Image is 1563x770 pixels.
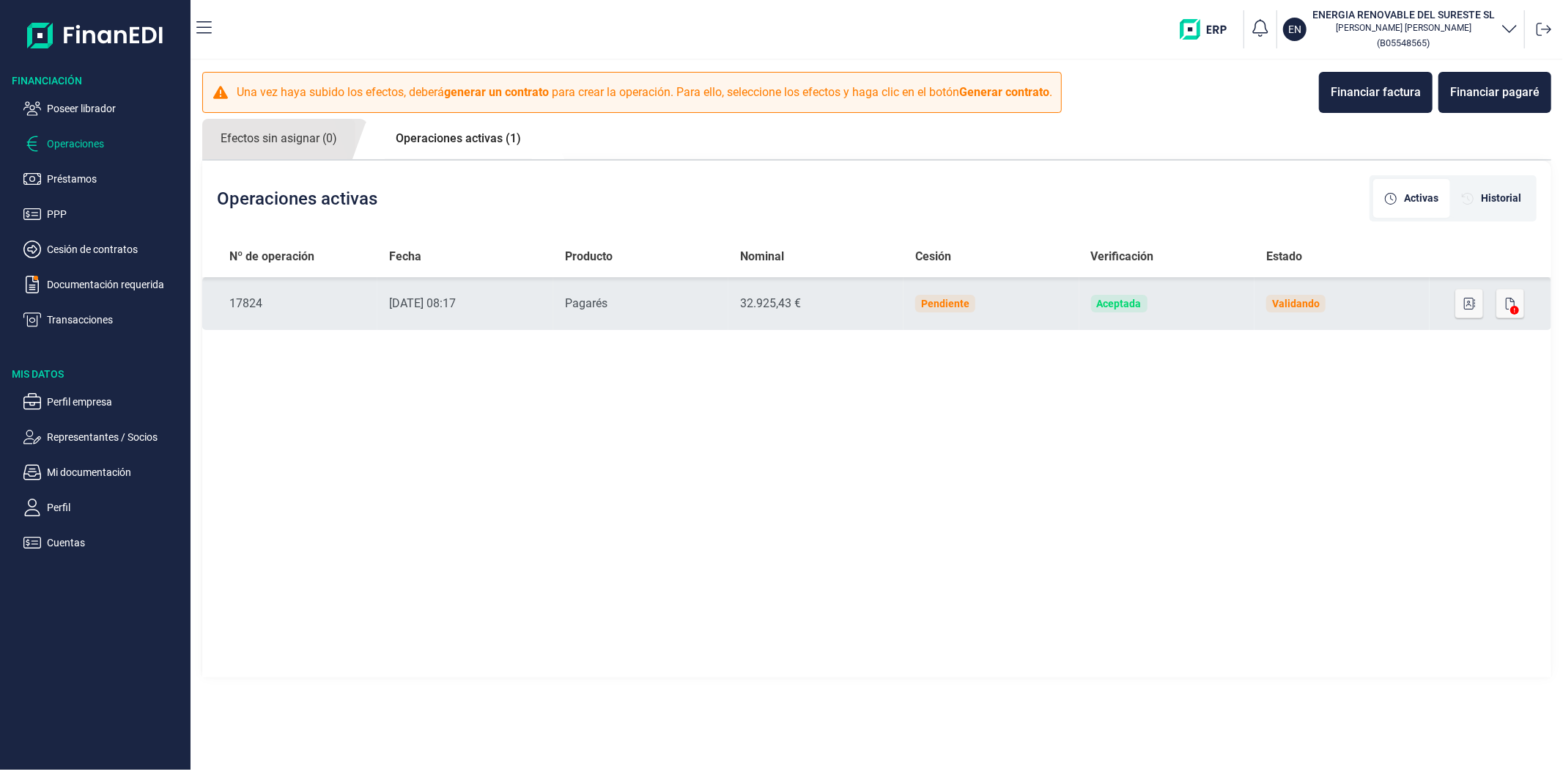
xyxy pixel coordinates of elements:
p: Cesión de contratos [47,241,185,258]
span: Fecha [389,248,421,265]
img: erp [1180,19,1238,40]
p: Documentación requerida [47,276,185,293]
button: PPP [23,205,185,223]
span: Verificación [1091,248,1154,265]
span: Historial [1481,191,1521,206]
h3: ENERGIA RENOVABLE DEL SURESTE SL [1312,7,1495,22]
span: Nominal [740,248,784,265]
p: Transacciones [47,311,185,329]
b: generar un contrato [444,85,549,99]
button: Operaciones [23,135,185,153]
button: Financiar factura [1319,72,1433,113]
div: [DATE] 08:17 [389,295,541,312]
h2: Operaciones activas [217,188,377,209]
p: Una vez haya subido los efectos, deberá para crear la operación. Para ello, seleccione los efecto... [237,84,1052,101]
button: Mi documentación [23,463,185,481]
p: Representantes / Socios [47,428,185,446]
p: Cuentas [47,534,185,551]
div: Financiar pagaré [1450,84,1540,101]
button: ENENERGIA RENOVABLE DEL SURESTE SL[PERSON_NAME] [PERSON_NAME](B05548565) [1283,7,1518,51]
span: Activas [1404,191,1438,206]
b: Generar contrato [959,85,1049,99]
button: Poseer librador [23,100,185,117]
button: Préstamos [23,170,185,188]
p: Operaciones [47,135,185,153]
a: Efectos sin asignar (0) [202,119,355,159]
div: Financiar factura [1331,84,1421,101]
div: Pendiente [921,298,969,309]
p: Perfil empresa [47,393,185,411]
a: Operaciones activas (1) [377,119,539,158]
div: Pagarés [565,295,717,312]
div: 17824 [229,295,366,312]
button: Documentación requerida [23,276,185,293]
button: Financiar pagaré [1438,72,1551,113]
img: Logo de aplicación [27,12,164,59]
div: [object Object] [1450,179,1533,218]
button: Perfil [23,499,185,516]
span: Cesión [915,248,951,265]
p: PPP [47,205,185,223]
button: Cuentas [23,534,185,551]
p: EN [1288,22,1301,37]
small: Copiar cif [1378,37,1430,48]
span: Nº de operación [229,248,314,265]
div: Validando [1272,298,1320,309]
p: Perfil [47,499,185,516]
button: Cesión de contratos [23,241,185,258]
div: 32.925,43 € [740,295,892,312]
button: Representantes / Socios [23,428,185,446]
span: Estado [1266,248,1302,265]
p: Poseer librador [47,100,185,117]
div: Aceptada [1097,298,1142,309]
p: [PERSON_NAME] [PERSON_NAME] [1312,22,1495,34]
button: Transacciones [23,311,185,329]
span: Producto [565,248,613,265]
div: [object Object] [1373,179,1450,218]
p: Préstamos [47,170,185,188]
button: Perfil empresa [23,393,185,411]
p: Mi documentación [47,463,185,481]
